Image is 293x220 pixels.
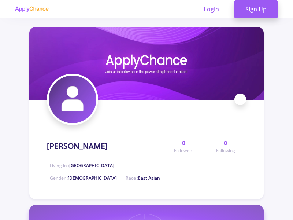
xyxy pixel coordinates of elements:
[50,162,114,169] span: Living in :
[126,175,160,181] span: Race :
[68,175,117,181] span: [DEMOGRAPHIC_DATA]
[163,139,204,154] a: 0Followers
[138,175,160,181] span: East Asian
[205,139,246,154] a: 0Following
[216,147,235,154] span: Following
[47,142,108,151] h1: [PERSON_NAME]
[49,76,96,123] img: mahsa babaeeavatar
[50,175,117,181] span: Gender :
[224,139,227,147] span: 0
[69,162,114,169] span: [GEOGRAPHIC_DATA]
[182,139,185,147] span: 0
[15,6,49,12] img: applychance logo text only
[29,27,264,100] img: mahsa babaeecover image
[174,147,193,154] span: Followers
